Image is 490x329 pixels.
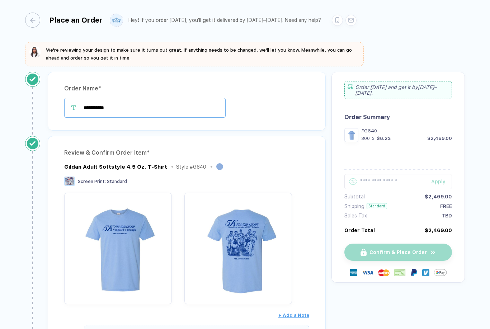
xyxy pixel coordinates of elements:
img: 1760122030840plwlm_nt_front.png [346,130,357,140]
div: Apply [431,179,452,184]
button: Apply [422,174,452,189]
div: Style # G640 [176,164,206,170]
button: + Add a Note [278,310,309,321]
img: Paypal [410,269,418,276]
img: sophie [29,46,41,58]
div: Order Total [344,227,375,233]
div: Order Summary [344,114,452,121]
div: Shipping [344,203,364,209]
div: Place an Order [49,16,103,24]
div: $2,469.00 [425,194,452,199]
div: Hey! If you order [DATE], you'll get it delivered by [DATE]–[DATE]. Need any help? [128,17,321,23]
button: We're reviewing your design to make sure it turns out great. If anything needs to be changed, we'... [29,46,359,62]
div: Gildan Adult Softstyle 4.5 Oz. T-Shirt [64,164,167,170]
img: user profile [110,14,123,27]
img: Venmo [422,269,429,276]
div: Standard [367,203,387,209]
div: $2,469.00 [427,136,452,141]
span: We're reviewing your design to make sure it turns out great. If anything needs to be changed, we'... [46,47,352,61]
div: $8.23 [377,136,391,141]
img: GPay [434,266,447,279]
img: Screen Print [64,177,75,186]
div: Order Name [64,83,309,94]
span: Standard [107,179,127,184]
img: cheque [394,269,406,276]
img: express [350,269,357,276]
div: Subtotal [344,194,365,199]
img: visa [362,267,373,278]
div: Sales Tax [344,213,367,218]
span: + Add a Note [278,312,309,318]
span: Screen Print : [78,179,106,184]
img: master-card [378,267,390,278]
div: Order [DATE] and get it by [DATE]–[DATE] . [344,81,452,99]
img: 1760122030840expyz_nt_back.png [188,196,288,297]
div: FREE [440,203,452,209]
img: 1760122030840plwlm_nt_front.png [68,196,168,297]
div: #G640 [361,128,452,133]
div: x [371,136,375,141]
div: Review & Confirm Order Item [64,147,309,159]
div: $2,469.00 [425,227,452,233]
div: 300 [361,136,370,141]
div: TBD [442,213,452,218]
